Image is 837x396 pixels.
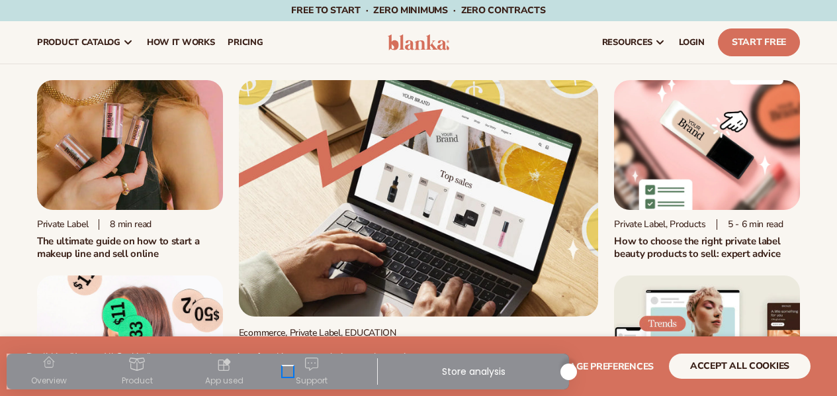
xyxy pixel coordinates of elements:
div: Ecommerce, Private Label, EDUCATION [239,327,599,338]
span: product catalog [37,37,120,48]
a: How It Works [140,21,222,64]
span: pricing [228,37,263,48]
span: Manage preferences [547,360,654,373]
a: product catalog [30,21,140,64]
span: resources [602,37,652,48]
img: logo [388,34,450,50]
span: Free to start · ZERO minimums · ZERO contracts [291,4,545,17]
div: Private label [37,219,88,230]
a: Start Free [718,28,800,56]
button: accept all cookies [669,354,811,379]
div: Private Label, Products [614,219,706,230]
a: Person holding branded make up with a solid pink background Private label 8 min readThe ultimate ... [37,80,223,260]
p: By clicking "Accept All Cookies", you agree to the storing of cookies on your device to enhance s... [26,352,419,374]
a: pricing [221,21,269,64]
h1: The ultimate guide on how to start a makeup line and sell online [37,235,223,260]
a: LOGIN [672,21,711,64]
div: 8 min read [99,219,152,230]
button: Manage preferences [547,354,654,379]
span: LOGIN [679,37,705,48]
div: 5 - 6 min read [717,219,783,230]
img: Private Label Beauty Products Click [614,80,800,210]
img: Growing money with ecommerce [239,80,599,317]
img: Person holding branded make up with a solid pink background [37,80,223,210]
a: resources [595,21,672,64]
a: Private Label Beauty Products Click Private Label, Products 5 - 6 min readHow to choose the right... [614,80,800,260]
h2: How to choose the right private label beauty products to sell: expert advice [614,235,800,260]
span: How It Works [147,37,215,48]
